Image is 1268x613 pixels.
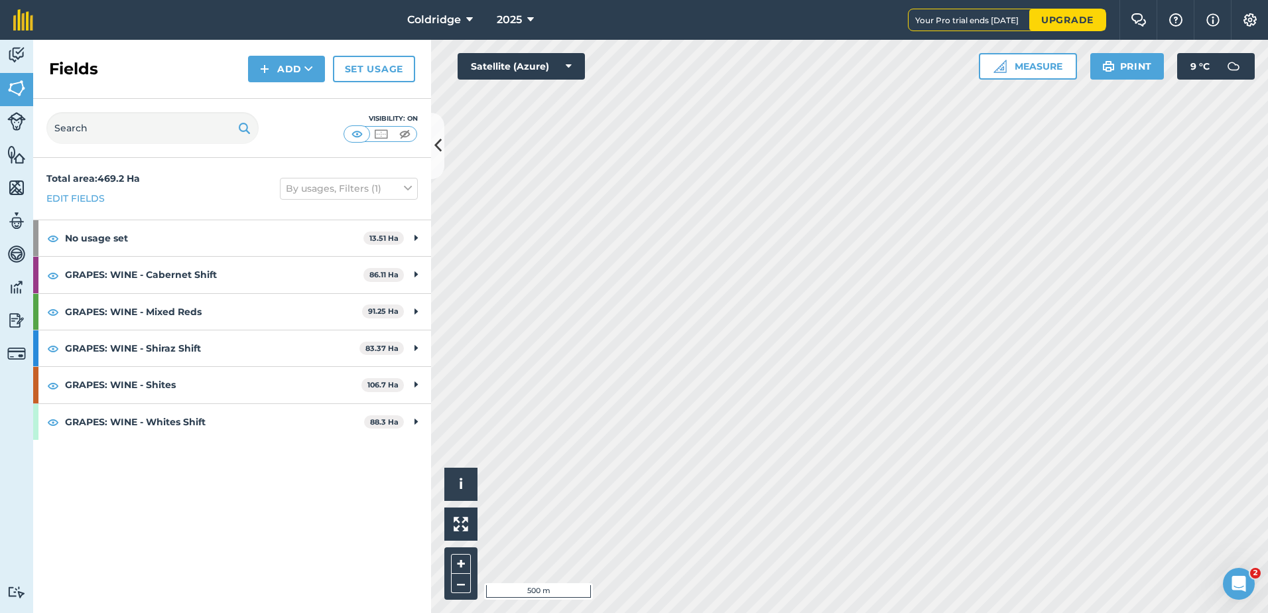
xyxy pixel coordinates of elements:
[1177,53,1255,80] button: 9 °C
[280,178,418,199] button: By usages, Filters (1)
[1131,13,1147,27] img: Two speech bubbles overlapping with the left bubble in the forefront
[369,234,399,243] strong: 13.51 Ha
[451,574,471,593] button: –
[444,468,477,501] button: i
[1168,13,1184,27] img: A question mark icon
[397,127,413,141] img: svg+xml;base64,PHN2ZyB4bWxucz0iaHR0cDovL3d3dy53My5vcmcvMjAwMC9zdmciIHdpZHRoPSI1MCIgaGVpZ2h0PSI0MC...
[7,145,26,165] img: svg+xml;base64,PHN2ZyB4bWxucz0iaHR0cDovL3d3dy53My5vcmcvMjAwMC9zdmciIHdpZHRoPSI1NiIgaGVpZ2h0PSI2MC...
[46,112,259,144] input: Search
[33,404,431,440] div: GRAPES: WINE - Whites Shift88.3 Ha
[349,127,365,141] img: svg+xml;base64,PHN2ZyB4bWxucz0iaHR0cDovL3d3dy53My5vcmcvMjAwMC9zdmciIHdpZHRoPSI1MCIgaGVpZ2h0PSI0MC...
[458,53,585,80] button: Satellite (Azure)
[459,476,463,492] span: i
[260,61,269,77] img: svg+xml;base64,PHN2ZyB4bWxucz0iaHR0cDovL3d3dy53My5vcmcvMjAwMC9zdmciIHdpZHRoPSIxNCIgaGVpZ2h0PSIyNC...
[407,12,461,28] span: Coldridge
[49,58,98,80] h2: Fields
[1242,13,1258,27] img: A cog icon
[1206,12,1220,28] img: svg+xml;base64,PHN2ZyB4bWxucz0iaHR0cDovL3d3dy53My5vcmcvMjAwMC9zdmciIHdpZHRoPSIxNyIgaGVpZ2h0PSIxNy...
[368,306,399,316] strong: 91.25 Ha
[915,15,1029,25] span: Your Pro trial ends [DATE]
[7,344,26,363] img: svg+xml;base64,PD94bWwgdmVyc2lvbj0iMS4wIiBlbmNvZGluZz0idXRmLTgiPz4KPCEtLSBHZW5lcmF0b3I6IEFkb2JlIE...
[46,172,140,184] strong: Total area : 469.2 Ha
[365,344,399,353] strong: 83.37 Ha
[47,414,59,430] img: svg+xml;base64,PHN2ZyB4bWxucz0iaHR0cDovL3d3dy53My5vcmcvMjAwMC9zdmciIHdpZHRoPSIxOCIgaGVpZ2h0PSIyNC...
[7,211,26,231] img: svg+xml;base64,PD94bWwgdmVyc2lvbj0iMS4wIiBlbmNvZGluZz0idXRmLTgiPz4KPCEtLSBHZW5lcmF0b3I6IEFkb2JlIE...
[497,12,522,28] span: 2025
[65,330,359,366] strong: GRAPES: WINE - Shiraz Shift
[7,277,26,297] img: svg+xml;base64,PD94bWwgdmVyc2lvbj0iMS4wIiBlbmNvZGluZz0idXRmLTgiPz4KPCEtLSBHZW5lcmF0b3I6IEFkb2JlIE...
[65,220,363,256] strong: No usage set
[333,56,415,82] a: Set usage
[33,294,431,330] div: GRAPES: WINE - Mixed Reds91.25 Ha
[7,310,26,330] img: svg+xml;base64,PD94bWwgdmVyc2lvbj0iMS4wIiBlbmNvZGluZz0idXRmLTgiPz4KPCEtLSBHZW5lcmF0b3I6IEFkb2JlIE...
[1029,9,1106,31] a: Upgrade
[47,230,59,246] img: svg+xml;base64,PHN2ZyB4bWxucz0iaHR0cDovL3d3dy53My5vcmcvMjAwMC9zdmciIHdpZHRoPSIxOCIgaGVpZ2h0PSIyNC...
[47,304,59,320] img: svg+xml;base64,PHN2ZyB4bWxucz0iaHR0cDovL3d3dy53My5vcmcvMjAwMC9zdmciIHdpZHRoPSIxOCIgaGVpZ2h0PSIyNC...
[979,53,1077,80] button: Measure
[367,380,399,389] strong: 106.7 Ha
[46,191,105,206] a: Edit fields
[7,586,26,598] img: svg+xml;base64,PD94bWwgdmVyc2lvbj0iMS4wIiBlbmNvZGluZz0idXRmLTgiPz4KPCEtLSBHZW5lcmF0b3I6IEFkb2JlIE...
[373,127,389,141] img: svg+xml;base64,PHN2ZyB4bWxucz0iaHR0cDovL3d3dy53My5vcmcvMjAwMC9zdmciIHdpZHRoPSI1MCIgaGVpZ2h0PSI0MC...
[47,377,59,393] img: svg+xml;base64,PHN2ZyB4bWxucz0iaHR0cDovL3d3dy53My5vcmcvMjAwMC9zdmciIHdpZHRoPSIxOCIgaGVpZ2h0PSIyNC...
[7,244,26,264] img: svg+xml;base64,PD94bWwgdmVyc2lvbj0iMS4wIiBlbmNvZGluZz0idXRmLTgiPz4KPCEtLSBHZW5lcmF0b3I6IEFkb2JlIE...
[7,78,26,98] img: svg+xml;base64,PHN2ZyB4bWxucz0iaHR0cDovL3d3dy53My5vcmcvMjAwMC9zdmciIHdpZHRoPSI1NiIgaGVpZ2h0PSI2MC...
[65,294,362,330] strong: GRAPES: WINE - Mixed Reds
[13,9,33,31] img: fieldmargin Logo
[7,178,26,198] img: svg+xml;base64,PHN2ZyB4bWxucz0iaHR0cDovL3d3dy53My5vcmcvMjAwMC9zdmciIHdpZHRoPSI1NiIgaGVpZ2h0PSI2MC...
[33,257,431,293] div: GRAPES: WINE - Cabernet Shift86.11 Ha
[47,340,59,356] img: svg+xml;base64,PHN2ZyB4bWxucz0iaHR0cDovL3d3dy53My5vcmcvMjAwMC9zdmciIHdpZHRoPSIxOCIgaGVpZ2h0PSIyNC...
[7,45,26,65] img: svg+xml;base64,PD94bWwgdmVyc2lvbj0iMS4wIiBlbmNvZGluZz0idXRmLTgiPz4KPCEtLSBHZW5lcmF0b3I6IEFkb2JlIE...
[344,113,418,124] div: Visibility: On
[238,120,251,136] img: svg+xml;base64,PHN2ZyB4bWxucz0iaHR0cDovL3d3dy53My5vcmcvMjAwMC9zdmciIHdpZHRoPSIxOSIgaGVpZ2h0PSIyNC...
[370,417,399,427] strong: 88.3 Ha
[47,267,59,283] img: svg+xml;base64,PHN2ZyB4bWxucz0iaHR0cDovL3d3dy53My5vcmcvMjAwMC9zdmciIHdpZHRoPSIxOCIgaGVpZ2h0PSIyNC...
[33,367,431,403] div: GRAPES: WINE - Shites106.7 Ha
[248,56,325,82] button: Add
[33,330,431,366] div: GRAPES: WINE - Shiraz Shift83.37 Ha
[1223,568,1255,600] iframe: Intercom live chat
[33,220,431,256] div: No usage set13.51 Ha
[993,60,1007,73] img: Ruler icon
[1220,53,1247,80] img: svg+xml;base64,PD94bWwgdmVyc2lvbj0iMS4wIiBlbmNvZGluZz0idXRmLTgiPz4KPCEtLSBHZW5lcmF0b3I6IEFkb2JlIE...
[1090,53,1165,80] button: Print
[369,270,399,279] strong: 86.11 Ha
[1102,58,1115,74] img: svg+xml;base64,PHN2ZyB4bWxucz0iaHR0cDovL3d3dy53My5vcmcvMjAwMC9zdmciIHdpZHRoPSIxOSIgaGVpZ2h0PSIyNC...
[451,554,471,574] button: +
[454,517,468,531] img: Four arrows, one pointing top left, one top right, one bottom right and the last bottom left
[65,404,364,440] strong: GRAPES: WINE - Whites Shift
[65,367,361,403] strong: GRAPES: WINE - Shites
[65,257,363,293] strong: GRAPES: WINE - Cabernet Shift
[7,112,26,131] img: svg+xml;base64,PD94bWwgdmVyc2lvbj0iMS4wIiBlbmNvZGluZz0idXRmLTgiPz4KPCEtLSBHZW5lcmF0b3I6IEFkb2JlIE...
[1190,53,1210,80] span: 9 ° C
[1250,568,1261,579] span: 2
